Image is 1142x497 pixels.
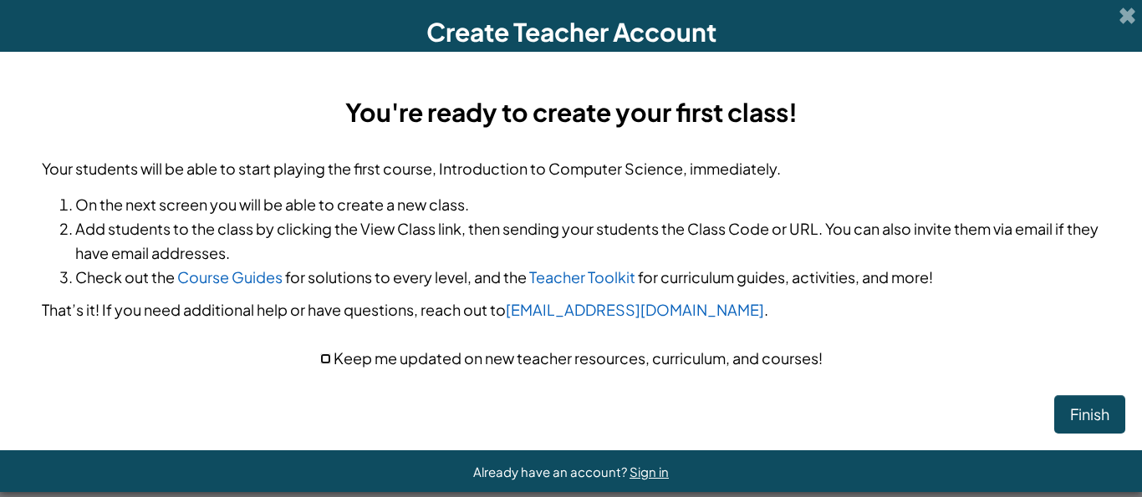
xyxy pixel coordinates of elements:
[285,267,527,287] span: for solutions to every level, and the
[42,156,1100,180] p: Your students will be able to start playing the first course, Introduction to Computer Science, i...
[426,16,716,48] span: Create Teacher Account
[75,192,1100,216] li: On the next screen you will be able to create a new class.
[1054,395,1125,434] button: Finish
[75,267,175,287] span: Check out the
[638,267,933,287] span: for curriculum guides, activities, and more!
[630,464,669,479] a: Sign in
[75,216,1100,265] li: Add students to the class by clicking the View Class link, then sending your students the Class C...
[42,94,1100,131] h3: You're ready to create your first class!
[331,348,823,368] span: Keep me updated on new teacher resources, curriculum, and courses!
[177,267,283,287] a: Course Guides
[473,464,630,479] span: Already have an account?
[506,300,764,319] a: [EMAIL_ADDRESS][DOMAIN_NAME]
[42,300,768,319] span: That’s it! If you need additional help or have questions, reach out to .
[529,267,635,287] a: Teacher Toolkit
